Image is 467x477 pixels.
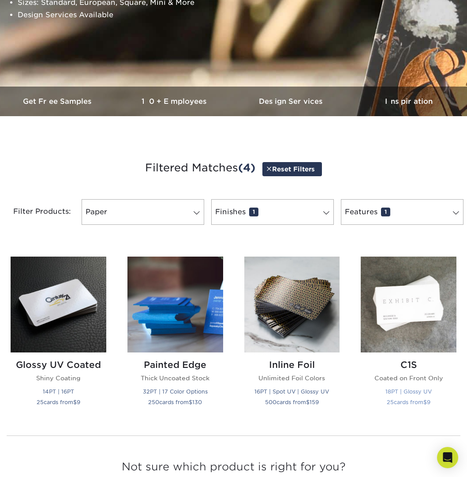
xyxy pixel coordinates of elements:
a: Reset Filters [262,162,322,176]
h2: Glossy UV Coated [11,360,106,370]
a: Inline Foil Business Cards Inline Foil Unlimited Foil Colors 16PT | Spot UV | Glossy UV 500cards ... [244,257,340,418]
p: Thick Uncoated Stock [127,374,223,382]
h2: Painted Edge [127,360,223,370]
span: 500 [265,399,276,405]
p: Shiny Coating [11,374,106,382]
small: 32PT | 17 Color Options [143,388,208,395]
img: Glossy UV Coated Business Cards [11,257,106,352]
small: 16PT | Spot UV | Glossy UV [254,388,329,395]
small: 18PT | Glossy UV [385,388,432,395]
h2: C1S [361,360,456,370]
small: cards from [37,399,80,405]
p: Unlimited Foil Colors [244,374,340,382]
span: 25 [387,399,394,405]
div: Open Intercom Messenger [437,447,458,468]
small: cards from [387,399,430,405]
h2: Inline Foil [244,360,340,370]
img: C1S Business Cards [361,257,456,352]
span: $ [306,399,310,405]
span: 250 [148,399,159,405]
small: cards from [148,399,202,405]
h3: 10+ Employees [117,97,234,106]
span: 1 [249,208,258,216]
small: cards from [265,399,319,405]
span: 130 [192,399,202,405]
h3: Design Services [234,97,351,106]
img: Inline Foil Business Cards [244,257,340,352]
span: (4) [238,161,255,174]
span: 25 [37,399,44,405]
h3: Filtered Matches [7,148,460,189]
a: Finishes1 [211,199,334,225]
a: 10+ Employees [117,87,234,116]
img: Painted Edge Business Cards [127,257,223,352]
a: Painted Edge Business Cards Painted Edge Thick Uncoated Stock 32PT | 17 Color Options 250cards fr... [127,257,223,418]
span: $ [189,399,192,405]
h3: Inspiration [350,97,467,106]
small: 14PT | 16PT [43,388,74,395]
a: Inspiration [350,87,467,116]
a: Glossy UV Coated Business Cards Glossy UV Coated Shiny Coating 14PT | 16PT 25cards from$9 [11,257,106,418]
span: 1 [381,208,390,216]
span: $ [73,399,77,405]
p: Coated on Front Only [361,374,456,382]
span: 159 [310,399,319,405]
li: Design Services Available [18,9,464,21]
a: C1S Business Cards C1S Coated on Front Only 18PT | Glossy UV 25cards from$9 [361,257,456,418]
span: $ [423,399,427,405]
span: 9 [77,399,80,405]
a: Paper [82,199,204,225]
a: Design Services [234,87,351,116]
span: 9 [427,399,430,405]
a: Features1 [341,199,463,225]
